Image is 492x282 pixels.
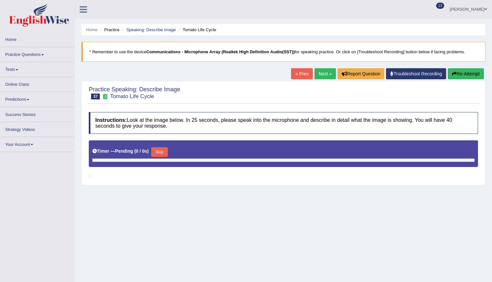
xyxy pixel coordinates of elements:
[0,62,74,75] a: Tests
[338,68,384,79] button: Report Question
[101,94,108,100] small: Exam occurring question
[136,148,147,154] b: 0 / 0s
[0,32,74,45] a: Home
[92,149,149,154] h5: Timer —
[95,117,127,123] b: Instructions:
[134,148,136,154] b: (
[81,42,485,62] blockquote: * Remember to use the device for speaking practice. Or click on [Troubleshoot Recording] button b...
[0,137,74,150] a: Your Account
[110,93,154,99] small: Tomato Life Cycle
[115,148,133,154] b: Pending
[0,107,74,120] a: Success Stories
[436,3,444,9] span: 13
[448,68,484,79] button: Re-Attempt
[386,68,446,79] a: Troubleshoot Recording
[147,148,149,154] b: )
[151,147,167,157] button: Skip
[0,77,74,90] a: Online Class
[99,27,119,33] li: Practice
[314,68,336,79] a: Next »
[89,86,180,99] h2: Practice Speaking: Describe Image
[91,94,100,99] span: 37
[291,68,312,79] a: « Prev
[0,92,74,105] a: Predictions
[146,49,295,54] b: Communications - Microphone Array (Realtek High Definition Audio(SST))
[89,112,478,134] h4: Look at the image below. In 25 seconds, please speak into the microphone and describe in detail w...
[177,27,216,33] li: Tomato Life Cycle
[0,122,74,135] a: Strategy Videos
[126,27,176,32] a: Speaking: Describe Image
[86,27,98,32] a: Home
[0,47,74,60] a: Practice Questions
